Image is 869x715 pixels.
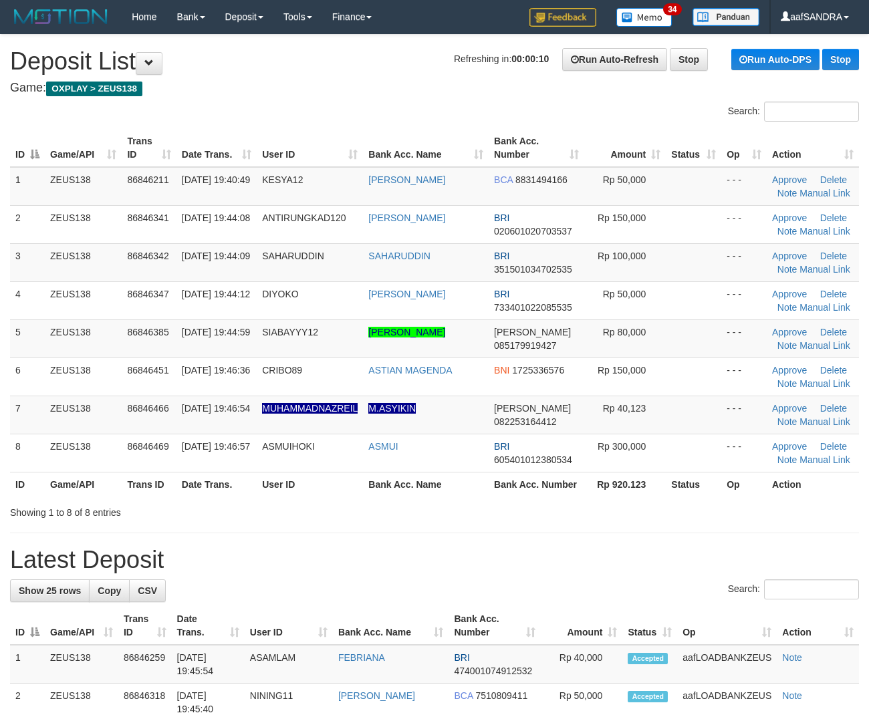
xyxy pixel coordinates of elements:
th: Trans ID: activate to sort column ascending [118,607,172,645]
span: Rp 150,000 [598,365,646,376]
th: Bank Acc. Number: activate to sort column ascending [449,607,540,645]
h4: Game: [10,82,859,95]
a: Copy [89,579,130,602]
a: Manual Link [799,454,850,465]
th: Bank Acc. Number [489,472,584,496]
span: [DATE] 19:44:08 [182,212,250,223]
span: 86846385 [127,327,168,337]
span: Copy 085179919427 to clipboard [494,340,556,351]
a: [PERSON_NAME] [368,327,445,337]
a: [PERSON_NAME] [338,690,415,701]
span: Copy 020601020703537 to clipboard [494,226,572,237]
th: Amount: activate to sort column ascending [541,607,623,645]
td: aafLOADBANKZEUS [677,645,777,684]
a: Approve [772,212,807,223]
a: Show 25 rows [10,579,90,602]
span: BRI [494,212,509,223]
span: Copy 733401022085535 to clipboard [494,302,572,313]
th: ID: activate to sort column descending [10,607,45,645]
th: Date Trans. [176,472,257,496]
span: ASMUIHOKI [262,441,315,452]
span: Copy [98,585,121,596]
span: DIYOKO [262,289,298,299]
a: Manual Link [799,416,850,427]
span: BNI [494,365,509,376]
th: Status [666,472,721,496]
th: Rp 920.123 [584,472,666,496]
span: CRIBO89 [262,365,302,376]
span: [PERSON_NAME] [494,327,571,337]
span: BRI [494,251,509,261]
img: Button%20Memo.svg [616,8,672,27]
span: Show 25 rows [19,585,81,596]
a: ASMUI [368,441,398,452]
a: Delete [820,251,847,261]
div: Showing 1 to 8 of 8 entries [10,500,352,519]
a: Note [777,264,797,275]
span: 86846342 [127,251,168,261]
span: Accepted [628,691,668,702]
td: 8 [10,434,45,472]
span: Copy 1725336576 to clipboard [512,365,564,376]
th: Status: activate to sort column ascending [622,607,677,645]
a: Stop [822,49,859,70]
th: Amount: activate to sort column ascending [584,129,666,167]
th: Op: activate to sort column ascending [677,607,777,645]
a: Approve [772,174,807,185]
a: Approve [772,251,807,261]
td: ZEUS138 [45,396,122,434]
span: 86846451 [127,365,168,376]
span: 34 [663,3,681,15]
span: SAHARUDDIN [262,251,324,261]
td: 5 [10,319,45,357]
a: Note [777,378,797,389]
span: [DATE] 19:40:49 [182,174,250,185]
td: - - - [721,434,767,472]
span: OXPLAY > ZEUS138 [46,82,142,96]
span: Rp 50,000 [603,289,646,299]
th: Trans ID [122,472,176,496]
a: Note [782,690,802,701]
span: Copy 351501034702535 to clipboard [494,264,572,275]
td: ZEUS138 [45,167,122,206]
img: MOTION_logo.png [10,7,112,27]
span: [DATE] 19:46:36 [182,365,250,376]
td: ZEUS138 [45,357,122,396]
th: Game/API: activate to sort column ascending [45,129,122,167]
a: Delete [820,365,847,376]
span: Accepted [628,653,668,664]
th: Op [721,472,767,496]
a: Note [777,340,797,351]
h1: Deposit List [10,48,859,75]
a: Approve [772,441,807,452]
th: Date Trans.: activate to sort column ascending [176,129,257,167]
span: Rp 150,000 [598,212,646,223]
span: [DATE] 19:46:54 [182,403,250,414]
a: Run Auto-Refresh [562,48,667,71]
span: [DATE] 19:46:57 [182,441,250,452]
a: Approve [772,403,807,414]
input: Search: [764,579,859,599]
span: Rp 40,123 [603,403,646,414]
td: - - - [721,357,767,396]
td: 1 [10,167,45,206]
span: Rp 50,000 [603,174,646,185]
th: Date Trans.: activate to sort column ascending [172,607,245,645]
a: Delete [820,327,847,337]
a: Delete [820,289,847,299]
span: [DATE] 19:44:12 [182,289,250,299]
span: [DATE] 19:44:59 [182,327,250,337]
a: Note [777,416,797,427]
a: [PERSON_NAME] [368,174,445,185]
span: KESYA12 [262,174,303,185]
a: [PERSON_NAME] [368,289,445,299]
span: Refreshing in: [454,53,549,64]
span: Nama rekening ada tanda titik/strip, harap diedit [262,403,358,414]
th: Op: activate to sort column ascending [721,129,767,167]
td: - - - [721,319,767,357]
td: ASAMLAM [245,645,333,684]
span: Rp 300,000 [598,441,646,452]
span: Copy 082253164412 to clipboard [494,416,556,427]
td: 7 [10,396,45,434]
td: 3 [10,243,45,281]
